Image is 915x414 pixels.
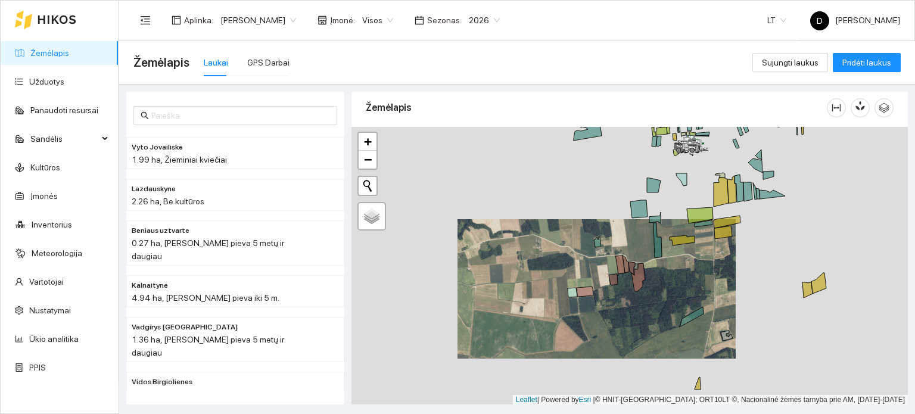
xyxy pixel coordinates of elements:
span: menu-fold [140,15,151,26]
span: 2026 [469,11,500,29]
button: Sujungti laukus [752,53,828,72]
span: 0.27 ha, [PERSON_NAME] pieva 5 metų ir daugiau [132,238,284,261]
div: Laukai [204,56,228,69]
span: [PERSON_NAME] [810,15,900,25]
span: Dovydas Baršauskas [220,11,296,29]
span: Sujungti laukus [762,56,818,69]
span: shop [318,15,327,25]
span: Sandėlis [30,127,98,151]
a: Layers [359,203,385,229]
div: GPS Darbai [247,56,290,69]
a: Sujungti laukus [752,58,828,67]
span: − [364,152,372,167]
button: Initiate a new search [359,177,376,195]
button: column-width [827,98,846,117]
a: Meteorologija [32,248,82,258]
a: Kultūros [30,163,60,172]
span: 4.94 ha, [PERSON_NAME] pieva iki 5 m. [132,293,279,303]
span: Vyto Jovailiske [132,142,183,153]
a: Užduotys [29,77,64,86]
span: D [817,11,823,30]
span: Kalnaityne [132,280,168,291]
button: Pridėti laukus [833,53,901,72]
span: column-width [827,103,845,113]
span: search [141,111,149,120]
span: + [364,134,372,149]
a: Vartotojai [29,277,64,287]
a: Zoom in [359,133,376,151]
a: Panaudoti resursai [30,105,98,115]
span: layout [172,15,181,25]
a: Inventorius [32,220,72,229]
span: calendar [415,15,424,25]
span: Aplinka : [184,14,213,27]
a: Leaflet [516,396,537,404]
span: | [593,396,595,404]
a: Esri [579,396,592,404]
a: Ūkio analitika [29,334,79,344]
span: 1.99 ha, Žieminiai kviečiai [132,155,227,164]
span: Sezonas : [427,14,462,27]
span: Beniaus uztvarte [132,225,189,236]
span: Vadgirys lanka [132,322,238,333]
div: Žemėlapis [366,91,827,124]
span: 2.26 ha, Be kultūros [132,197,204,206]
a: Pridėti laukus [833,58,901,67]
div: | Powered by © HNIT-[GEOGRAPHIC_DATA]; ORT10LT ©, Nacionalinė žemės tarnyba prie AM, [DATE]-[DATE] [513,395,908,405]
a: PPIS [29,363,46,372]
span: Įmonė : [330,14,355,27]
span: Pridėti laukus [842,56,891,69]
span: Lazdauskyne [132,183,176,195]
a: Įmonės [30,191,58,201]
span: 1.34 ha, Kukurūzai žaliajam pašaru [132,390,260,399]
span: LT [767,11,786,29]
span: 1.36 ha, [PERSON_NAME] pieva 5 metų ir daugiau [132,335,284,357]
span: Vidos Birgiolienes [132,376,192,388]
a: Žemėlapis [30,48,69,58]
a: Zoom out [359,151,376,169]
a: Nustatymai [29,306,71,315]
input: Paieška [151,109,330,122]
span: Visos [362,11,393,29]
span: Žemėlapis [133,53,189,72]
button: menu-fold [133,8,157,32]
